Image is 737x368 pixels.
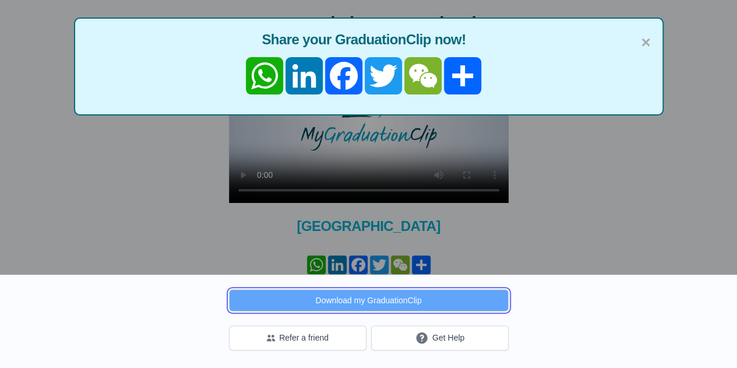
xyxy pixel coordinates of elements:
span: × [641,30,650,55]
a: Share [443,57,482,94]
a: Facebook [324,57,364,94]
a: WhatsApp [245,57,284,94]
button: Download my GraduationClip [229,289,509,311]
button: Get Help [371,325,509,351]
span: Share your GraduationClip now! [87,30,651,49]
button: Refer a friend [229,325,366,351]
a: LinkedIn [284,57,324,94]
a: Twitter [364,57,403,94]
a: WeChat [403,57,443,94]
